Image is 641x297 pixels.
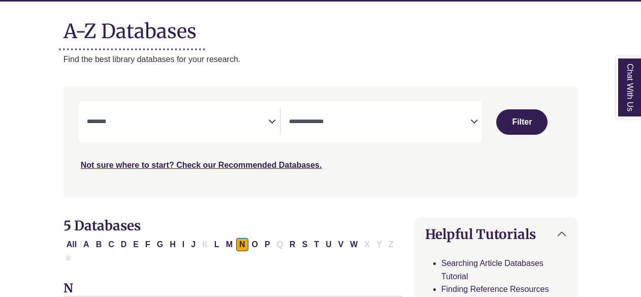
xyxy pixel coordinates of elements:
[249,238,261,251] button: Filter Results O
[63,86,578,197] nav: Search filters
[105,238,117,251] button: Filter Results C
[415,218,578,250] button: Helpful Tutorials
[223,238,236,251] button: Filter Results M
[80,238,92,251] button: Filter Results A
[289,118,470,127] textarea: Search
[496,109,548,135] button: Submit for Search Results
[63,217,141,234] span: 5 Databases
[63,281,402,296] h3: N
[130,238,142,251] button: Filter Results E
[299,238,311,251] button: Filter Results S
[262,238,273,251] button: Filter Results P
[311,238,322,251] button: Filter Results T
[211,238,222,251] button: Filter Results L
[167,238,179,251] button: Filter Results H
[236,238,248,251] button: Filter Results N
[63,240,398,262] div: Alpha-list to filter by first letter of database name
[93,238,105,251] button: Filter Results B
[87,118,268,127] textarea: Search
[179,238,187,251] button: Filter Results I
[63,12,578,43] h1: A-Z Databases
[81,161,322,169] a: Not sure where to start? Check our Recommended Databases.
[63,238,80,251] button: All
[323,238,335,251] button: Filter Results U
[142,238,153,251] button: Filter Results F
[286,238,299,251] button: Filter Results R
[188,238,199,251] button: Filter Results J
[347,238,361,251] button: Filter Results W
[63,53,578,66] p: Find the best library databases for your research.
[335,238,347,251] button: Filter Results V
[154,238,166,251] button: Filter Results G
[441,259,543,281] a: Searching Article Databases Tutorial
[118,238,130,251] button: Filter Results D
